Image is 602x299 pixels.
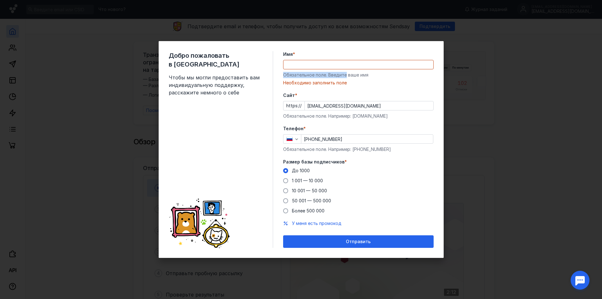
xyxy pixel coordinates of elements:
button: Отправить [283,235,434,248]
div: Обязательное поле. Например: [PHONE_NUMBER] [283,146,434,152]
span: Телефон [283,125,304,132]
span: Более 500 000 [292,208,325,213]
span: Отправить [346,239,371,244]
span: 1 001 — 10 000 [292,178,323,183]
div: Обязательное поле. Введите ваше имя [283,72,434,78]
span: Чтобы мы могли предоставить вам индивидуальную поддержку, расскажите немного о себе [169,74,263,96]
span: У меня есть промокод [292,221,341,226]
span: 10 001 — 50 000 [292,188,327,193]
button: У меня есть промокод [292,220,341,227]
span: До 1000 [292,168,310,173]
span: Добро пожаловать в [GEOGRAPHIC_DATA] [169,51,263,69]
span: Cайт [283,92,295,99]
span: Размер базы подписчиков [283,159,345,165]
div: Обязательное поле. Например: [DOMAIN_NAME] [283,113,434,119]
div: Необходимо заполнить поле [283,80,434,86]
span: 50 001 — 500 000 [292,198,331,203]
span: Имя [283,51,293,57]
